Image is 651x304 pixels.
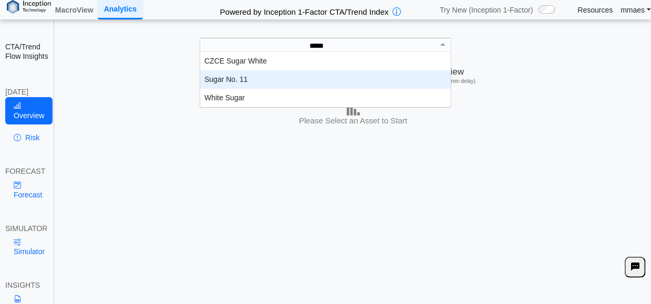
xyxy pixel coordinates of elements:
img: bar-chart.png [347,102,360,116]
a: MacroView [51,1,98,19]
a: Risk [5,129,53,146]
h5: Positioning data updated at previous day close; Price and Flow estimates updated intraday (15-min... [58,78,648,85]
div: FORECAST [5,166,48,176]
a: Resources [578,5,613,15]
div: SIMULATOR [5,224,48,233]
a: Forecast [5,176,50,203]
span: Try New (Inception 1-Factor) [440,5,533,15]
a: mmaes [621,5,651,15]
h2: Powered by Inception 1-Factor CTA/Trend Index [216,3,393,17]
div: Sugar No. 11 [200,70,451,89]
a: Simulator [5,233,53,260]
div: [DATE] [5,87,48,97]
div: grid [200,52,451,107]
h2: CTA/Trend Flow Insights [5,42,48,61]
div: INSIGHTS [5,280,48,290]
a: Overview [5,97,53,124]
div: CZCE Sugar White [200,52,451,70]
h3: Please Select an Asset to Start [58,116,648,126]
div: White Sugar [200,89,451,107]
